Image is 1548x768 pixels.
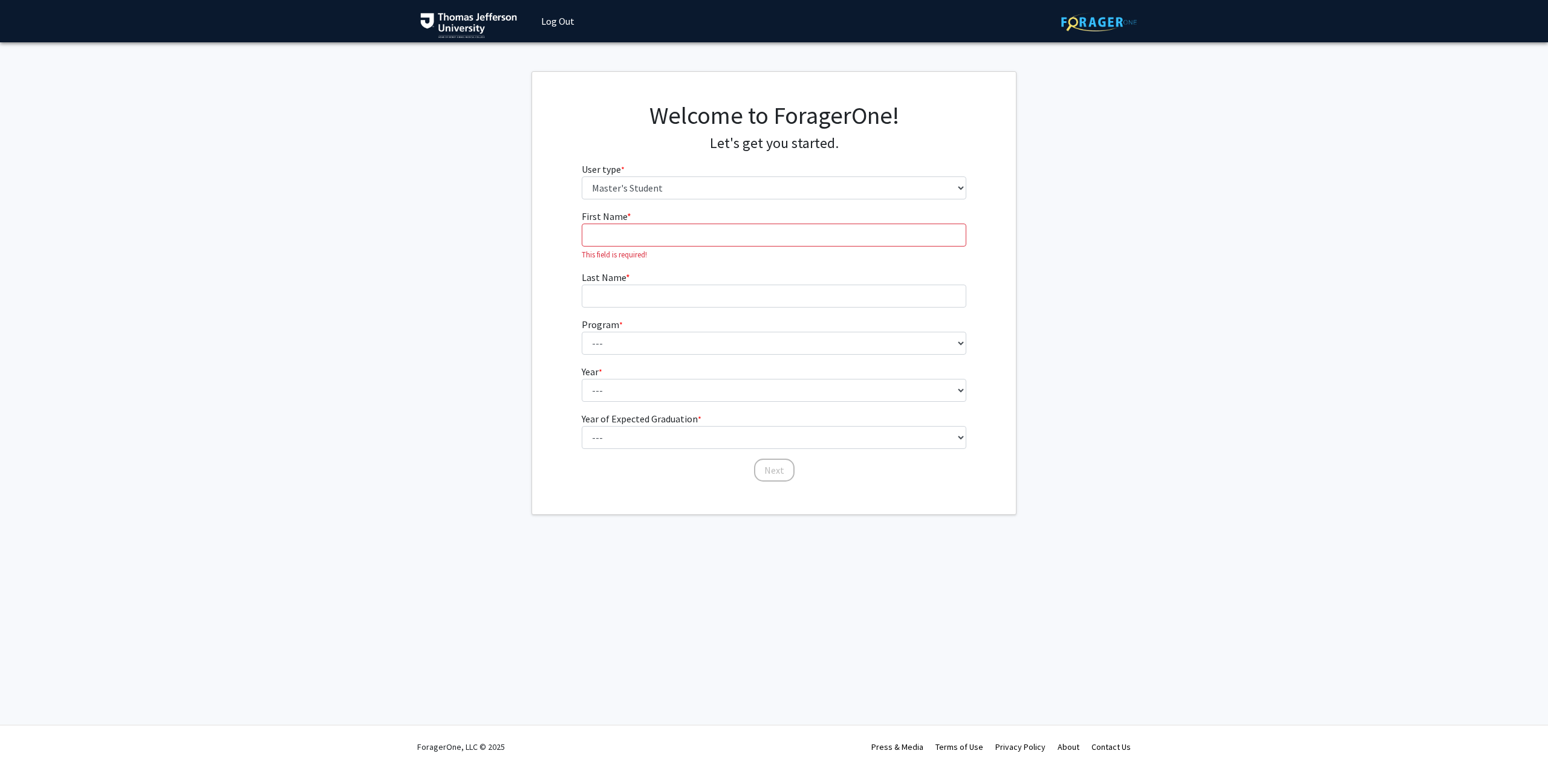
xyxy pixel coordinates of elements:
[1061,13,1137,31] img: ForagerOne Logo
[582,411,701,426] label: Year of Expected Graduation
[935,741,983,752] a: Terms of Use
[582,101,967,130] h1: Welcome to ForagerOne!
[582,249,967,260] p: This field is required!
[582,271,626,283] span: Last Name
[582,364,602,379] label: Year
[1058,741,1079,752] a: About
[871,741,923,752] a: Press & Media
[582,210,627,222] span: First Name
[995,741,1046,752] a: Privacy Policy
[582,135,967,152] h4: Let's get you started.
[417,726,505,768] div: ForagerOne, LLC © 2025
[1091,741,1131,752] a: Contact Us
[582,317,623,332] label: Program
[420,13,517,38] img: Thomas Jefferson University Logo
[582,162,625,176] label: User type
[754,459,795,482] button: Next
[9,714,51,759] iframe: Chat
